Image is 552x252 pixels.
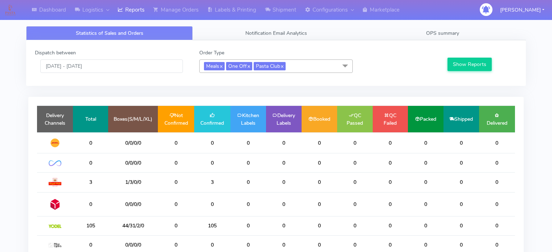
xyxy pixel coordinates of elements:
[443,106,479,132] td: Shipped
[194,216,230,235] td: 105
[158,153,194,172] td: 0
[26,26,526,40] ul: Tabs
[194,132,230,153] td: 0
[194,106,230,132] td: Confirmed
[266,132,302,153] td: 0
[266,172,302,192] td: 0
[199,49,224,57] label: Order Type
[479,106,515,132] td: Delivered
[408,153,443,172] td: 0
[426,30,459,37] span: OPS summary
[230,192,266,216] td: 0
[158,172,194,192] td: 0
[108,192,158,216] td: 0/0/0/0
[73,153,108,172] td: 0
[194,192,230,216] td: 0
[219,62,222,70] a: x
[230,153,266,172] td: 0
[35,49,76,57] label: Dispatch between
[226,62,252,70] span: One Off
[230,216,266,235] td: 0
[302,192,337,216] td: 0
[302,106,337,132] td: Booked
[266,106,302,132] td: Delivery Labels
[408,216,443,235] td: 0
[108,216,158,235] td: 44/31/2/0
[443,132,479,153] td: 0
[302,216,337,235] td: 0
[73,132,108,153] td: 0
[337,132,373,153] td: 0
[194,172,230,192] td: 3
[443,216,479,235] td: 0
[73,106,108,132] td: Total
[479,172,515,192] td: 0
[280,62,283,70] a: x
[495,3,550,17] button: [PERSON_NAME]
[373,132,408,153] td: 0
[73,192,108,216] td: 0
[373,216,408,235] td: 0
[447,58,492,71] button: Show Reports
[266,192,302,216] td: 0
[194,153,230,172] td: 0
[266,153,302,172] td: 0
[37,106,73,132] td: Delivery Channels
[108,132,158,153] td: 0/0/0/0
[108,153,158,172] td: 0/0/0/0
[49,198,61,211] img: DPD
[40,59,183,73] input: Pick the Daterange
[337,192,373,216] td: 0
[49,178,61,187] img: Royal Mail
[479,216,515,235] td: 0
[337,106,373,132] td: QC Passed
[408,172,443,192] td: 0
[373,153,408,172] td: 0
[73,172,108,192] td: 3
[479,192,515,216] td: 0
[373,192,408,216] td: 0
[479,132,515,153] td: 0
[373,172,408,192] td: 0
[108,172,158,192] td: 1/3/0/0
[230,132,266,153] td: 0
[337,153,373,172] td: 0
[76,30,143,37] span: Statistics of Sales and Orders
[254,62,286,70] span: Pasta Club
[302,132,337,153] td: 0
[158,132,194,153] td: 0
[158,192,194,216] td: 0
[230,172,266,192] td: 0
[158,106,194,132] td: Not Confirmed
[245,30,307,37] span: Notification Email Analytics
[479,153,515,172] td: 0
[73,216,108,235] td: 105
[373,106,408,132] td: QC Failed
[247,62,250,70] a: x
[408,192,443,216] td: 0
[230,106,266,132] td: Kitchen Labels
[49,224,61,228] img: Yodel
[302,153,337,172] td: 0
[337,216,373,235] td: 0
[443,192,479,216] td: 0
[266,216,302,235] td: 0
[408,132,443,153] td: 0
[337,172,373,192] td: 0
[49,243,61,248] img: MaxOptra
[302,172,337,192] td: 0
[108,106,158,132] td: Boxes(S/M/L/XL)
[49,138,61,148] img: DHL
[443,172,479,192] td: 0
[158,216,194,235] td: 0
[443,153,479,172] td: 0
[408,106,443,132] td: Packed
[49,160,61,166] img: OnFleet
[204,62,225,70] span: Meals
